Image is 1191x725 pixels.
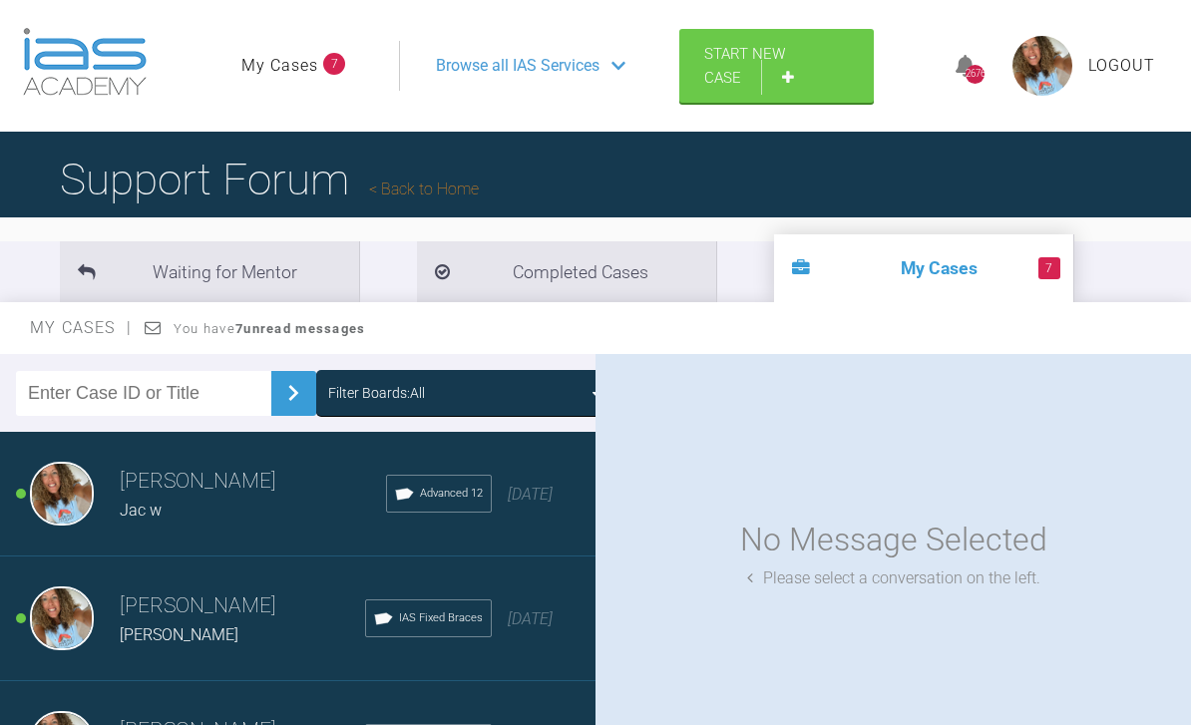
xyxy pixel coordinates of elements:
img: Rebecca Lynne Williams [30,586,94,650]
div: 2676 [966,65,985,84]
img: profile.png [1012,36,1072,96]
span: [DATE] [508,485,553,504]
span: [PERSON_NAME] [120,625,238,644]
input: Enter Case ID or Title [16,371,271,416]
a: My Cases [241,53,318,79]
h3: [PERSON_NAME] [120,465,386,499]
span: Browse all IAS Services [436,53,599,79]
div: Filter Boards: All [328,382,425,404]
div: Please select a conversation on the left. [747,565,1040,591]
h3: [PERSON_NAME] [120,589,365,623]
img: Rebecca Lynne Williams [30,462,94,526]
span: 7 [323,53,345,75]
li: My Cases [774,234,1073,302]
span: Advanced 12 [420,485,483,503]
li: Waiting for Mentor [60,241,359,302]
span: You have [174,321,366,336]
span: 7 [1038,257,1060,279]
li: Completed Cases [417,241,716,302]
div: No Message Selected [740,515,1047,565]
a: Start New Case [679,29,874,103]
span: [DATE] [508,609,553,628]
img: chevronRight.28bd32b0.svg [277,377,309,409]
h1: Support Forum [60,145,479,214]
span: Jac w [120,501,162,520]
strong: 7 unread messages [235,321,365,336]
span: IAS Fixed Braces [399,609,483,627]
span: Start New Case [704,45,785,87]
a: Back to Home [369,180,479,198]
a: Logout [1088,53,1155,79]
img: logo-light.3e3ef733.png [23,28,147,96]
span: My Cases [30,318,133,337]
